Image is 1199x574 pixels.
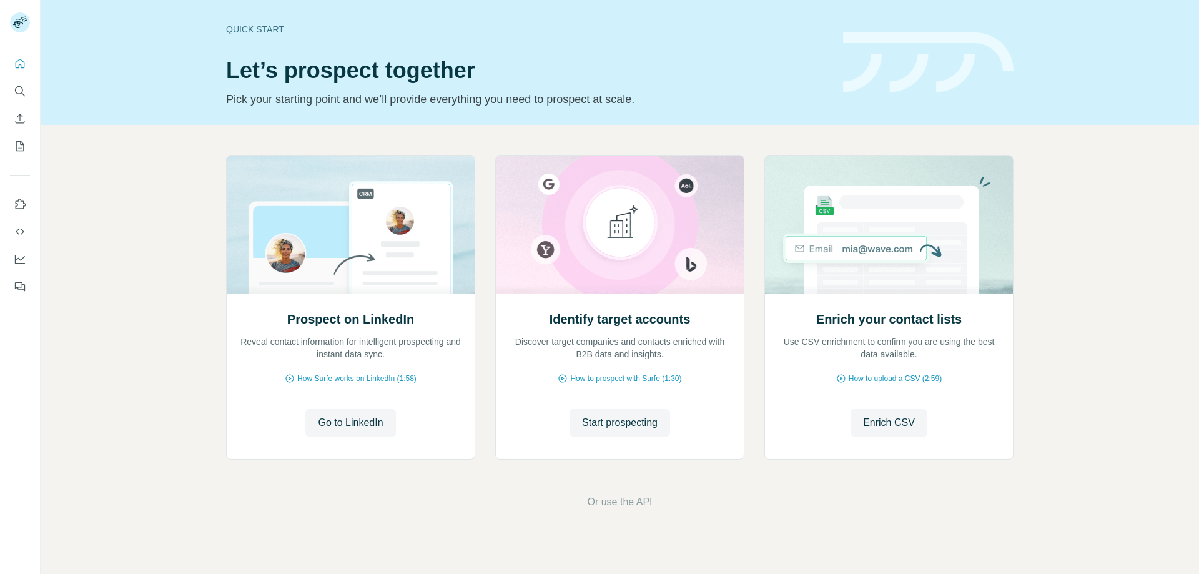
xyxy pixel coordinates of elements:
[816,310,962,328] h2: Enrich your contact lists
[508,335,731,360] p: Discover target companies and contacts enriched with B2B data and insights.
[226,91,828,108] p: Pick your starting point and we’ll provide everything you need to prospect at scale.
[863,415,915,430] span: Enrich CSV
[851,409,927,437] button: Enrich CSV
[10,52,30,75] button: Quick start
[226,58,828,83] h1: Let’s prospect together
[570,409,670,437] button: Start prospecting
[305,409,395,437] button: Go to LinkedIn
[287,310,414,328] h2: Prospect on LinkedIn
[777,335,1000,360] p: Use CSV enrichment to confirm you are using the best data available.
[10,220,30,243] button: Use Surfe API
[318,415,383,430] span: Go to LinkedIn
[226,156,475,294] img: Prospect on LinkedIn
[10,135,30,157] button: My lists
[10,275,30,298] button: Feedback
[10,80,30,102] button: Search
[582,415,658,430] span: Start prospecting
[10,248,30,270] button: Dashboard
[226,23,828,36] div: Quick start
[239,335,462,360] p: Reveal contact information for intelligent prospecting and instant data sync.
[587,495,652,510] button: Or use the API
[297,373,417,384] span: How Surfe works on LinkedIn (1:58)
[10,193,30,215] button: Use Surfe on LinkedIn
[495,156,744,294] img: Identify target accounts
[570,373,681,384] span: How to prospect with Surfe (1:30)
[10,107,30,130] button: Enrich CSV
[843,32,1014,93] img: banner
[764,156,1014,294] img: Enrich your contact lists
[550,310,691,328] h2: Identify target accounts
[849,373,942,384] span: How to upload a CSV (2:59)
